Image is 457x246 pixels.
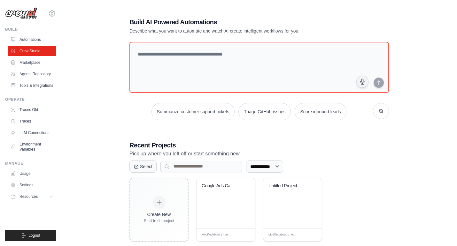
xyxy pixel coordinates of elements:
[8,80,56,91] a: Tools & Integrations
[8,180,56,190] a: Settings
[240,233,245,237] span: Edit
[8,34,56,45] a: Automations
[129,28,344,34] p: Describe what you want to automate and watch AI create intelligent workflows for you
[5,230,56,241] button: Logout
[202,183,240,189] div: Google Ads Campaign Manager
[129,141,389,150] h3: Recent Projects
[8,191,56,202] button: Resources
[28,233,40,238] span: Logout
[8,57,56,68] a: Marketplace
[8,168,56,179] a: Usage
[373,103,389,119] button: Get new suggestions
[5,161,56,166] div: Manage
[268,233,296,237] span: Modified about 1 hour
[144,218,174,223] div: Start fresh project
[151,103,235,120] button: Summarize customer support tickets
[295,103,346,120] button: Score inbound leads
[356,76,368,88] button: Click to speak your automation idea
[5,27,56,32] div: Build
[8,46,56,56] a: Crew Studio
[8,139,56,154] a: Environment Variables
[8,128,56,138] a: LLM Connections
[5,7,37,19] img: Logo
[129,18,344,26] h1: Build AI Powered Automations
[8,116,56,126] a: Traces
[8,69,56,79] a: Agents Repository
[129,150,389,158] p: Pick up where you left off or start something new
[8,105,56,115] a: Traces Old
[268,183,307,189] div: Untitled Project
[129,160,157,173] button: Select
[202,233,229,237] span: Modified about 1 hour
[144,211,174,218] div: Create New
[19,194,38,199] span: Resources
[307,233,312,237] span: Edit
[5,97,56,102] div: Operate
[238,103,291,120] button: Triage GitHub issues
